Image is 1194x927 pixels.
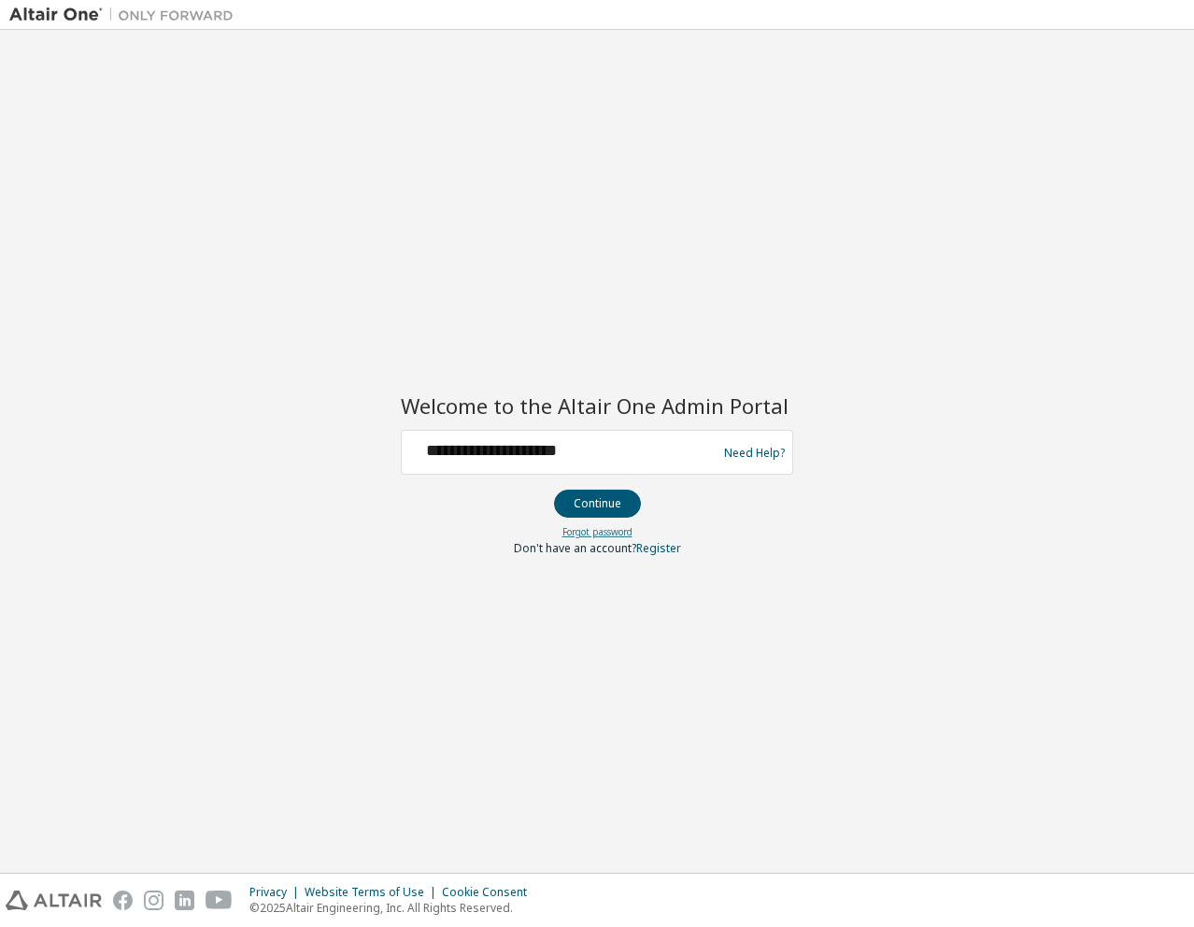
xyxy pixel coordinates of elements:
img: youtube.svg [206,891,233,910]
img: facebook.svg [113,891,133,910]
span: Don't have an account? [514,540,636,556]
button: Continue [554,490,641,518]
div: Privacy [249,885,305,900]
img: linkedin.svg [175,891,194,910]
img: Altair One [9,6,243,24]
a: Register [636,540,681,556]
p: © 2025 Altair Engineering, Inc. All Rights Reserved. [249,900,538,916]
div: Website Terms of Use [305,885,442,900]
a: Forgot password [562,525,633,538]
img: instagram.svg [144,891,163,910]
a: Need Help? [724,452,785,453]
h2: Welcome to the Altair One Admin Portal [401,392,793,419]
div: Cookie Consent [442,885,538,900]
img: altair_logo.svg [6,891,102,910]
